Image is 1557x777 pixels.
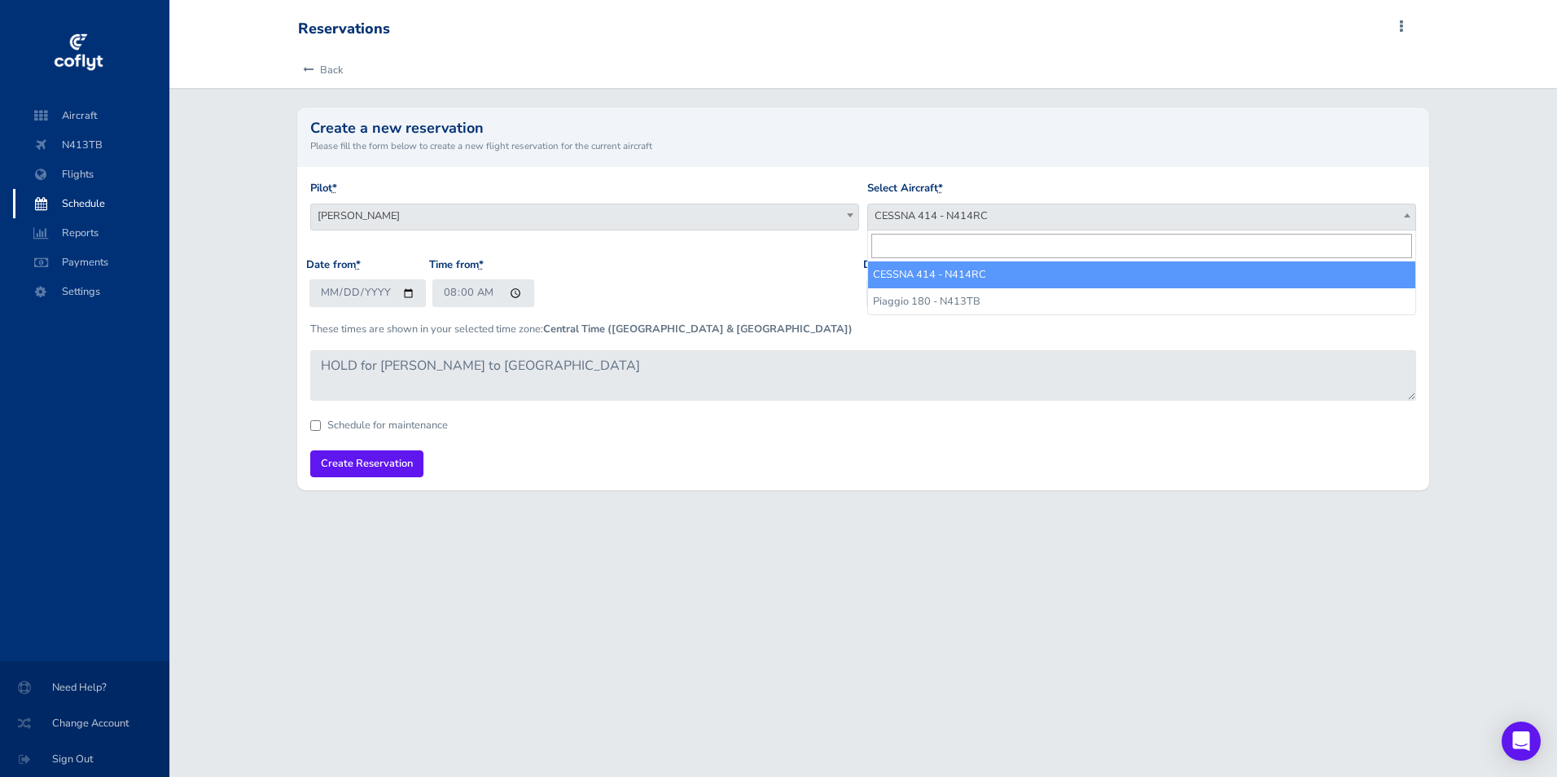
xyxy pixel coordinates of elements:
input: Create Reservation [310,450,423,477]
span: Flights [29,160,153,189]
span: Sign Out [20,744,150,774]
abbr: required [356,257,361,272]
span: Reports [29,218,153,248]
li: Piaggio 180 - N413TB [868,288,1415,314]
span: CESSNA 414 - N414RC [868,204,1415,227]
span: Schedule [29,189,153,218]
span: Candace Martinez [310,204,859,230]
small: Please fill the form below to create a new flight reservation for the current aircraft [310,138,1416,153]
li: CESSNA 414 - N414RC [868,261,1415,288]
span: Change Account [20,709,150,738]
div: Reservations [298,20,390,38]
label: Date from [306,257,361,274]
a: Back [298,52,343,88]
span: Aircraft [29,101,153,130]
span: Need Help? [20,673,150,702]
p: These times are shown in your selected time zone: [310,321,1416,337]
label: Time from [429,257,484,274]
abbr: required [938,181,943,195]
div: Open Intercom Messenger [1502,722,1541,761]
label: Select Aircraft [867,180,943,197]
label: Date to [863,257,905,274]
b: Central Time ([GEOGRAPHIC_DATA] & [GEOGRAPHIC_DATA]) [543,322,853,336]
span: CESSNA 414 - N414RC [867,204,1416,230]
h2: Create a new reservation [310,121,1416,135]
span: Candace Martinez [311,204,858,227]
label: Pilot [310,180,337,197]
span: N413TB [29,130,153,160]
label: Schedule for maintenance [327,420,448,431]
img: coflyt logo [51,29,105,77]
span: Payments [29,248,153,277]
abbr: required [479,257,484,272]
span: Settings [29,277,153,306]
abbr: required [332,181,337,195]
